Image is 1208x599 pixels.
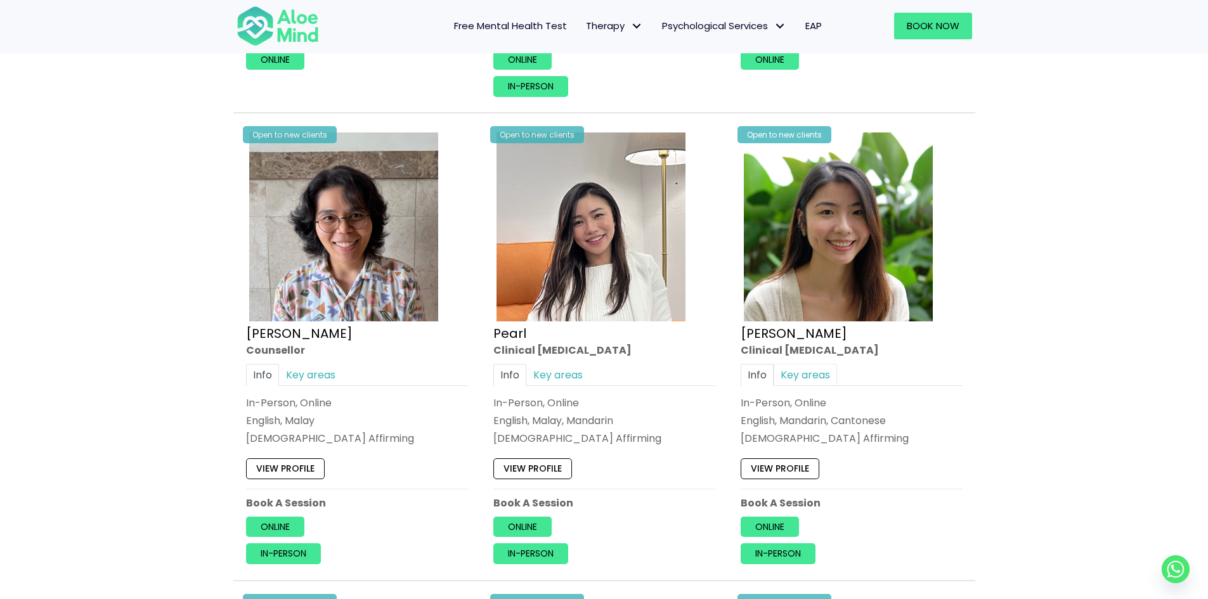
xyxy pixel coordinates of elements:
a: Psychological ServicesPsychological Services: submenu [653,13,796,39]
p: English, Malay [246,413,468,428]
a: Online [246,517,304,537]
a: Online [493,517,552,537]
span: EAP [805,19,822,32]
p: Book A Session [246,496,468,510]
p: Book A Session [493,496,715,510]
a: In-person [741,543,815,564]
div: [DEMOGRAPHIC_DATA] Affirming [246,431,468,446]
nav: Menu [335,13,831,39]
a: Whatsapp [1162,555,1190,583]
img: Aloe mind Logo [237,5,319,47]
a: Online [741,49,799,69]
a: Info [246,364,279,386]
a: In-person [493,76,568,96]
span: Psychological Services: submenu [771,17,789,35]
div: In-Person, Online [741,396,963,410]
p: English, Mandarin, Cantonese [741,413,963,428]
div: Open to new clients [490,126,584,143]
span: Book Now [907,19,959,32]
a: Info [493,364,526,386]
div: [DEMOGRAPHIC_DATA] Affirming [741,431,963,446]
a: [PERSON_NAME] [741,325,847,342]
p: English, Malay, Mandarin [493,413,715,428]
div: [DEMOGRAPHIC_DATA] Affirming [493,431,715,446]
div: Counsellor [246,343,468,357]
a: View profile [741,459,819,479]
a: Online [493,49,552,69]
a: In-person [246,543,321,564]
a: Key areas [774,364,837,386]
span: Therapy [586,19,643,32]
div: Clinical [MEDICAL_DATA] [741,343,963,357]
p: Book A Session [741,496,963,510]
a: Online [741,517,799,537]
img: Peggy Clin Psych [744,132,933,321]
div: In-Person, Online [493,396,715,410]
img: zafeera counsellor [249,132,438,321]
a: Online [246,49,304,69]
a: View profile [493,459,572,479]
div: In-Person, Online [246,396,468,410]
a: In-person [493,543,568,564]
a: TherapyTherapy: submenu [576,13,653,39]
a: Key areas [526,364,590,386]
a: View profile [246,459,325,479]
a: Free Mental Health Test [445,13,576,39]
a: [PERSON_NAME] [246,325,353,342]
div: Open to new clients [737,126,831,143]
span: Psychological Services [662,19,786,32]
div: Clinical [MEDICAL_DATA] [493,343,715,357]
a: Info [741,364,774,386]
span: Free Mental Health Test [454,19,567,32]
a: Key areas [279,364,342,386]
div: Open to new clients [243,126,337,143]
a: Pearl [493,325,526,342]
img: Pearl photo [497,132,685,321]
span: Therapy: submenu [628,17,646,35]
a: EAP [796,13,831,39]
a: Book Now [894,13,972,39]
